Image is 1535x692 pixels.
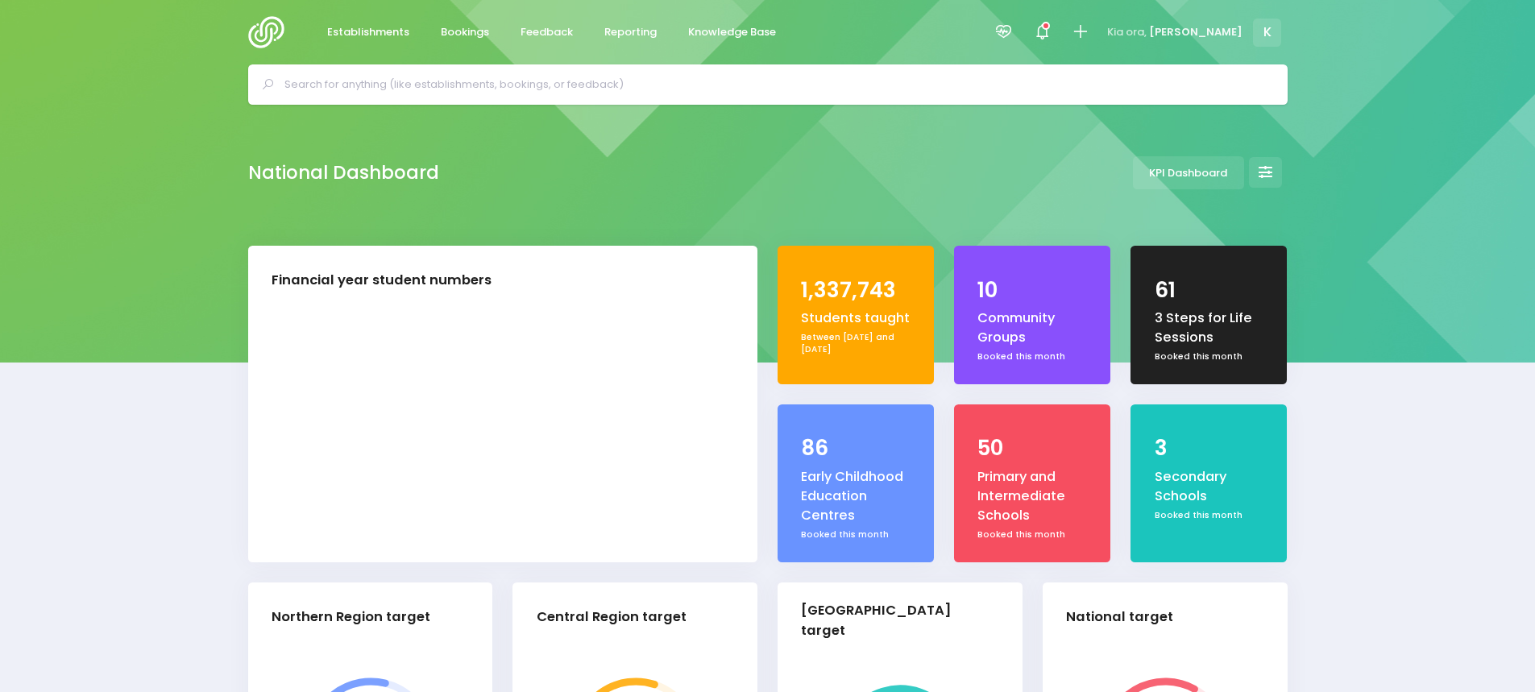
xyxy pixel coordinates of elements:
div: Students taught [801,309,911,328]
div: Between [DATE] and [DATE] [801,331,911,356]
div: [GEOGRAPHIC_DATA] target [801,601,985,641]
div: 3 [1155,433,1264,464]
img: Logo [248,16,294,48]
span: [PERSON_NAME] [1149,24,1243,40]
a: Reporting [591,17,670,48]
a: Knowledge Base [675,17,790,48]
h2: National Dashboard [248,162,439,184]
div: 3 Steps for Life Sessions [1155,309,1264,348]
input: Search for anything (like establishments, bookings, or feedback) [284,73,1265,97]
a: Feedback [508,17,587,48]
a: Establishments [314,17,423,48]
div: Booked this month [1155,350,1264,363]
span: Establishments [327,24,409,40]
span: Knowledge Base [688,24,776,40]
div: National target [1066,607,1173,628]
div: 1,337,743 [801,275,911,306]
span: Reporting [604,24,657,40]
div: Financial year student numbers [272,271,492,291]
a: KPI Dashboard [1133,156,1244,189]
div: 61 [1155,275,1264,306]
div: 86 [801,433,911,464]
span: K [1253,19,1281,47]
div: Booked this month [801,528,911,541]
div: Primary and Intermediate Schools [977,467,1087,526]
div: 10 [977,275,1087,306]
span: Feedback [521,24,573,40]
div: Booked this month [977,350,1087,363]
div: Early Childhood Education Centres [801,467,911,526]
div: Central Region target [537,607,687,628]
div: 50 [977,433,1087,464]
a: Bookings [428,17,503,48]
div: Booked this month [977,528,1087,541]
div: Northern Region target [272,607,430,628]
div: Community Groups [977,309,1087,348]
span: Kia ora, [1107,24,1147,40]
div: Booked this month [1155,509,1264,522]
span: Bookings [441,24,489,40]
div: Secondary Schools [1155,467,1264,507]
